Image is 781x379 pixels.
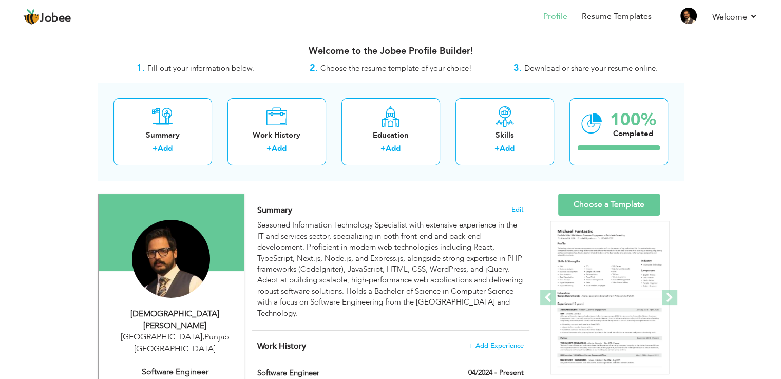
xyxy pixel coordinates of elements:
[257,205,523,215] h4: Adding a summary is a quick and easy way to highlight your experience and interests.
[380,143,386,154] label: +
[543,11,567,23] a: Profile
[122,130,204,141] div: Summary
[106,308,244,332] div: [DEMOGRAPHIC_DATA][PERSON_NAME]
[680,8,697,24] img: Profile Img
[257,341,523,351] h4: This helps to show the companies you have worked for.
[40,13,71,24] span: Jobee
[500,143,515,154] a: Add
[610,111,656,128] div: 100%
[202,331,204,343] span: ,
[464,130,546,141] div: Skills
[524,63,658,73] span: Download or share your resume online.
[513,62,522,74] strong: 3.
[558,194,660,216] a: Choose a Template
[106,366,244,378] div: Software Engineer
[266,143,272,154] label: +
[712,11,758,23] a: Welcome
[236,130,318,141] div: Work History
[257,340,306,352] span: Work History
[582,11,652,23] a: Resume Templates
[468,368,524,378] label: 04/2024 - Present
[147,63,254,73] span: Fill out your information below.
[23,9,40,25] img: jobee.io
[106,331,244,355] div: [GEOGRAPHIC_DATA] Punjab [GEOGRAPHIC_DATA]
[494,143,500,154] label: +
[511,206,524,213] span: Edit
[153,143,158,154] label: +
[257,368,430,378] label: Software Engineer
[257,220,523,319] div: Seasoned Information Technology Specialist with extensive experience in the IT and services secto...
[23,9,71,25] a: Jobee
[158,143,173,154] a: Add
[350,130,432,141] div: Education
[469,342,524,349] span: + Add Experience
[132,220,210,298] img: Muhammad Usman Ashraf
[610,128,656,139] div: Completed
[272,143,287,154] a: Add
[98,46,683,56] h3: Welcome to the Jobee Profile Builder!
[310,62,318,74] strong: 2.
[137,62,145,74] strong: 1.
[386,143,401,154] a: Add
[320,63,472,73] span: Choose the resume template of your choice!
[257,204,292,216] span: Summary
